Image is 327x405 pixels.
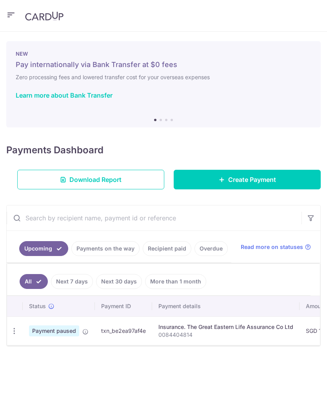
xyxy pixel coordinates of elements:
[20,274,48,289] a: All
[95,316,152,345] td: txn_be2ea97af4e
[143,241,191,256] a: Recipient paid
[228,175,276,184] span: Create Payment
[6,143,104,157] h4: Payments Dashboard
[29,325,79,336] span: Payment paused
[71,241,140,256] a: Payments on the way
[158,331,293,339] p: 0084404814
[16,51,311,57] p: NEW
[241,243,311,251] a: Read more on statuses
[194,241,228,256] a: Overdue
[7,205,302,231] input: Search by recipient name, payment id or reference
[25,11,64,21] img: CardUp
[69,175,122,184] span: Download Report
[16,60,311,69] h5: Pay internationally via Bank Transfer at $0 fees
[19,241,68,256] a: Upcoming
[51,274,93,289] a: Next 7 days
[95,296,152,316] th: Payment ID
[241,243,303,251] span: Read more on statuses
[145,274,206,289] a: More than 1 month
[158,323,293,331] div: Insurance. The Great Eastern Life Assurance Co Ltd
[17,170,164,189] a: Download Report
[16,91,113,99] a: Learn more about Bank Transfer
[96,274,142,289] a: Next 30 days
[174,170,321,189] a: Create Payment
[29,302,46,310] span: Status
[306,302,326,310] span: Amount
[152,296,300,316] th: Payment details
[16,73,311,82] h6: Zero processing fees and lowered transfer cost for your overseas expenses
